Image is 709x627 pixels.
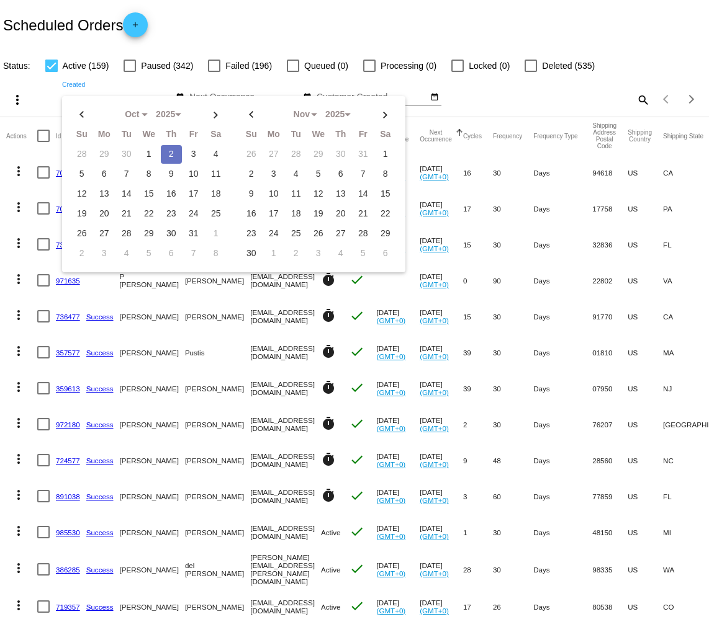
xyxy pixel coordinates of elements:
a: (GMT+0) [377,460,406,468]
button: Next page [679,87,704,112]
mat-cell: 2 [463,406,493,442]
mat-cell: 17 [463,589,493,625]
a: 971635 [56,277,80,285]
div: Nov [286,110,317,120]
mat-icon: check [350,524,364,539]
mat-cell: Days [533,190,592,226]
a: 736477 [56,313,80,321]
mat-cell: Days [533,406,592,442]
mat-icon: more_vert [11,308,26,322]
mat-cell: [EMAIL_ADDRESS][DOMAIN_NAME] [250,478,321,514]
span: Locked (0) [469,58,510,73]
a: (GMT+0) [377,569,406,577]
mat-cell: 48150 [592,514,628,550]
mat-cell: 94618 [592,154,628,190]
mat-cell: US [628,478,663,514]
button: Change sorting for ShippingState [663,132,703,140]
mat-cell: [PERSON_NAME] [120,442,185,478]
mat-cell: 3 [463,478,493,514]
mat-cell: Days [533,298,592,334]
mat-cell: US [628,190,663,226]
mat-cell: US [628,550,663,589]
mat-cell: [PERSON_NAME] [185,370,250,406]
mat-cell: [EMAIL_ADDRESS][DOMAIN_NAME] [250,262,321,298]
mat-cell: [EMAIL_ADDRESS][DOMAIN_NAME] [250,442,321,478]
a: Success [86,385,114,393]
mat-cell: [DATE] [377,442,420,478]
mat-cell: [PERSON_NAME] [185,298,250,334]
mat-cell: 39 [463,370,493,406]
a: 386285 [56,566,80,574]
mat-header-cell: Actions [6,117,37,154]
mat-cell: US [628,154,663,190]
button: Previous page [654,87,679,112]
mat-cell: Days [533,442,592,478]
a: Success [86,456,114,465]
mat-cell: [PERSON_NAME] [120,334,185,370]
mat-cell: [DATE] [377,478,420,514]
mat-cell: [DATE] [377,514,420,550]
mat-cell: Days [533,226,592,262]
mat-icon: more_vert [11,200,26,215]
button: Change sorting for ShippingCountry [628,129,652,143]
mat-icon: check [350,598,364,613]
mat-icon: timer [321,416,336,431]
mat-cell: US [628,589,663,625]
a: (GMT+0) [420,172,449,180]
a: (GMT+0) [377,424,406,432]
mat-icon: check [350,416,364,431]
mat-icon: date_range [303,92,312,102]
mat-cell: US [628,334,663,370]
mat-cell: [DATE] [420,370,463,406]
mat-cell: 48 [493,442,533,478]
mat-cell: 1 [463,514,493,550]
a: 724577 [56,456,80,465]
mat-icon: more_vert [11,598,26,613]
a: (GMT+0) [420,388,449,396]
mat-cell: [PERSON_NAME] [120,406,185,442]
mat-icon: more_vert [11,416,26,430]
mat-icon: add [128,20,143,35]
span: Processing (0) [381,58,436,73]
a: 735726 [56,241,80,249]
mat-icon: check [350,308,364,323]
a: 719357 [56,603,80,611]
a: (GMT+0) [420,569,449,577]
a: (GMT+0) [377,607,406,615]
mat-icon: check [350,452,364,467]
mat-icon: more_vert [11,380,26,394]
mat-cell: [PERSON_NAME][EMAIL_ADDRESS][PERSON_NAME][DOMAIN_NAME] [250,550,321,589]
a: Success [86,566,114,574]
mat-cell: [DATE] [420,226,463,262]
a: (GMT+0) [420,607,449,615]
button: Change sorting for Cycles [463,132,482,140]
a: (GMT+0) [420,424,449,432]
a: Success [86,492,114,500]
mat-cell: 30 [493,190,533,226]
span: Active [321,566,341,574]
mat-cell: 30 [493,370,533,406]
mat-icon: check [350,380,364,395]
mat-cell: US [628,514,663,550]
mat-icon: timer [321,344,336,359]
mat-cell: [DATE] [420,478,463,514]
mat-cell: [DATE] [377,370,420,406]
mat-cell: 16 [463,154,493,190]
mat-cell: 98335 [592,550,628,589]
mat-cell: 01810 [592,334,628,370]
a: (GMT+0) [420,352,449,360]
mat-icon: timer [321,452,336,467]
a: 891038 [56,492,80,500]
a: Success [86,349,114,357]
mat-cell: 30 [493,514,533,550]
a: (GMT+0) [420,280,449,288]
mat-icon: more_vert [11,523,26,538]
mat-cell: Pustis [185,334,250,370]
mat-cell: 30 [493,406,533,442]
mat-cell: [EMAIL_ADDRESS][DOMAIN_NAME] [250,514,321,550]
mat-cell: [DATE] [420,190,463,226]
mat-cell: US [628,406,663,442]
mat-cell: Days [533,370,592,406]
mat-cell: 30 [493,298,533,334]
a: (GMT+0) [420,208,449,216]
